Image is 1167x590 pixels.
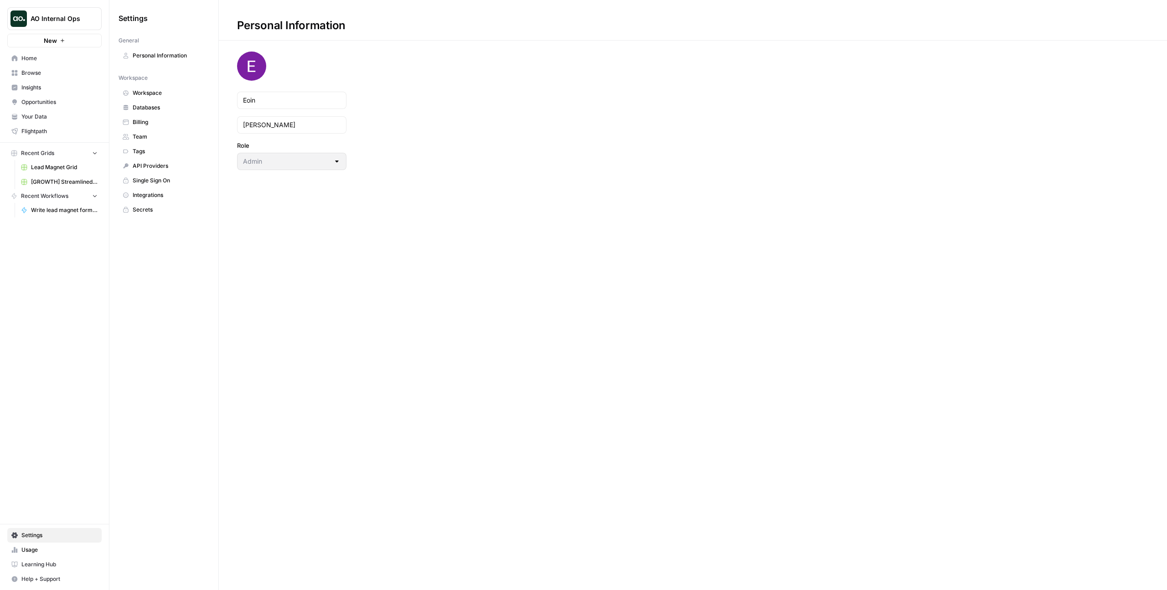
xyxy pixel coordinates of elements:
[133,206,205,214] span: Secrets
[119,48,209,63] a: Personal Information
[7,557,102,572] a: Learning Hub
[133,104,205,112] span: Databases
[133,133,205,141] span: Team
[21,575,98,583] span: Help + Support
[119,13,148,24] span: Settings
[21,149,54,157] span: Recent Grids
[133,89,205,97] span: Workspace
[21,98,98,106] span: Opportunities
[133,176,205,185] span: Single Sign On
[7,572,102,586] button: Help + Support
[119,159,209,173] a: API Providers
[7,7,102,30] button: Workspace: AO Internal Ops
[133,162,205,170] span: API Providers
[7,66,102,80] a: Browse
[7,109,102,124] a: Your Data
[133,118,205,126] span: Billing
[237,52,266,81] img: avatar
[219,18,364,33] div: Personal Information
[119,173,209,188] a: Single Sign On
[133,147,205,155] span: Tags
[17,175,102,189] a: [GROWTH] Streamlined Custom Growth Strategy (Prospects) Grid
[31,178,98,186] span: [GROWTH] Streamlined Custom Growth Strategy (Prospects) Grid
[119,36,139,45] span: General
[44,36,57,45] span: New
[21,546,98,554] span: Usage
[7,95,102,109] a: Opportunities
[21,531,98,539] span: Settings
[119,74,148,82] span: Workspace
[7,51,102,66] a: Home
[7,124,102,139] a: Flightpath
[237,141,346,150] label: Role
[21,69,98,77] span: Browse
[119,188,209,202] a: Integrations
[119,115,209,129] a: Billing
[31,14,86,23] span: AO Internal Ops
[17,160,102,175] a: Lead Magnet Grid
[21,54,98,62] span: Home
[133,52,205,60] span: Personal Information
[119,202,209,217] a: Secrets
[21,83,98,92] span: Insights
[7,146,102,160] button: Recent Grids
[31,163,98,171] span: Lead Magnet Grid
[21,113,98,121] span: Your Data
[133,191,205,199] span: Integrations
[119,100,209,115] a: Databases
[7,543,102,557] a: Usage
[7,189,102,203] button: Recent Workflows
[21,192,68,200] span: Recent Workflows
[7,80,102,95] a: Insights
[119,86,209,100] a: Workspace
[17,203,102,217] a: Write lead magnet form entry to grid - v2
[21,560,98,569] span: Learning Hub
[31,206,98,214] span: Write lead magnet form entry to grid - v2
[7,34,102,47] button: New
[10,10,27,27] img: AO Internal Ops Logo
[119,129,209,144] a: Team
[7,528,102,543] a: Settings
[21,127,98,135] span: Flightpath
[119,144,209,159] a: Tags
